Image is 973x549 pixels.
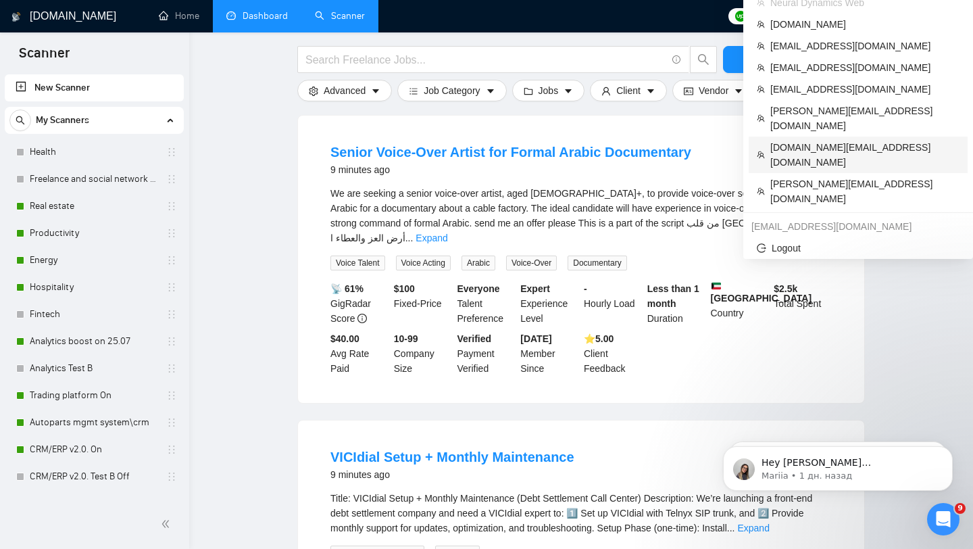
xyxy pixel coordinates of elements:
[518,331,581,376] div: Member Since
[396,256,451,270] span: Voice Acting
[672,55,681,64] span: info-circle
[520,283,550,294] b: Expert
[166,444,177,455] span: holder
[330,491,832,535] div: Title: VICIdial Setup + Monthly Maintenance (Debt Settlement Call Center) Description: We’re laun...
[30,301,158,328] a: Fintech
[927,503,959,535] iframe: Intercom live chat
[757,114,765,122] span: team
[455,331,518,376] div: Payment Verified
[727,523,735,533] span: ...
[757,187,765,195] span: team
[330,450,574,464] a: VICIdial Setup + Monthly Maintenance
[770,140,959,170] span: [DOMAIN_NAME][EMAIL_ADDRESS][DOMAIN_NAME]
[305,51,666,68] input: Search Freelance Jobs...
[735,11,746,22] img: upwork-logo.png
[309,85,318,95] span: setting
[590,80,667,101] button: userClientcaret-down
[524,85,533,95] span: folder
[328,331,391,376] div: Avg Rate Paid
[757,42,765,50] span: team
[30,409,158,436] a: Autoparts mgmt system\crm
[8,43,80,72] span: Scanner
[699,83,728,98] span: Vendor
[166,336,177,347] span: holder
[166,498,177,509] span: holder
[30,463,158,490] a: CRM/ERP v2.0. Test B Off
[771,281,834,326] div: Total Spent
[330,188,824,243] span: We are seeking a senior voice-over artist, aged [DEMOGRAPHIC_DATA]+, to provide voice-over servic...
[30,247,158,274] a: Energy
[226,10,288,22] a: dashboardDashboard
[734,85,743,95] span: caret-down
[324,83,366,98] span: Advanced
[30,355,158,382] a: Analytics Test B
[743,216,973,237] div: vladyslavsharahov@gmail.com
[5,74,184,101] li: New Scanner
[581,281,645,326] div: Hourly Load
[315,10,365,22] a: searchScanner
[59,52,233,64] p: Message from Mariia, sent 1 дн. назад
[737,523,769,533] a: Expand
[30,193,158,220] a: Real estate
[30,274,158,301] a: Hospitality
[30,166,158,193] a: Freelance and social network (change includes)
[647,283,699,309] b: Less than 1 month
[16,74,173,101] a: New Scanner
[770,17,959,32] span: [DOMAIN_NAME]
[409,85,418,95] span: bars
[518,281,581,326] div: Experience Level
[30,328,158,355] a: Analytics boost on 25.07
[330,283,364,294] b: 📡 61%
[646,85,655,95] span: caret-down
[512,80,585,101] button: folderJobscaret-down
[757,151,765,159] span: team
[30,382,158,409] a: Trading platform On
[774,283,797,294] b: $ 2.5k
[166,417,177,428] span: holder
[166,228,177,239] span: holder
[391,281,455,326] div: Fixed-Price
[371,85,380,95] span: caret-down
[166,174,177,185] span: holder
[564,85,573,95] span: caret-down
[30,220,158,247] a: Productivity
[30,490,158,517] a: Management system v2.0. On
[672,80,755,101] button: idcardVendorcaret-down
[330,145,691,160] a: Senior Voice-Over Artist for Formal Arabic Documentary
[9,110,31,131] button: search
[166,255,177,266] span: holder
[770,103,959,133] span: [PERSON_NAME][EMAIL_ADDRESS][DOMAIN_NAME]
[584,333,614,344] b: ⭐️ 5.00
[166,390,177,401] span: holder
[59,39,229,265] span: Hey [PERSON_NAME][EMAIL_ADDRESS][DOMAIN_NAME], Looks like your Upwork agency Grantis - Amazon Mar...
[330,467,574,483] div: 9 minutes ago
[10,116,30,125] span: search
[161,517,174,531] span: double-left
[684,85,693,95] span: idcard
[330,186,832,245] div: We are seeking a senior voice-over artist, aged 55+, to provide voice-over services in formal Ara...
[506,256,557,270] span: Voice-Over
[166,363,177,374] span: holder
[166,282,177,293] span: holder
[330,256,385,270] span: Voice Talent
[757,64,765,72] span: team
[712,281,721,291] img: 🇰🇼
[757,241,959,256] span: Logout
[166,201,177,212] span: holder
[455,281,518,326] div: Talent Preference
[568,256,626,270] span: Documentary
[166,471,177,482] span: holder
[457,283,500,294] b: Everyone
[770,82,959,97] span: [EMAIL_ADDRESS][DOMAIN_NAME]
[394,283,415,294] b: $ 100
[757,243,766,253] span: logout
[391,331,455,376] div: Company Size
[461,256,495,270] span: Arabic
[770,60,959,75] span: [EMAIL_ADDRESS][DOMAIN_NAME]
[330,162,691,178] div: 9 minutes ago
[330,333,359,344] b: $40.00
[405,233,414,243] span: ...
[703,418,973,512] iframe: Intercom notifications сообщение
